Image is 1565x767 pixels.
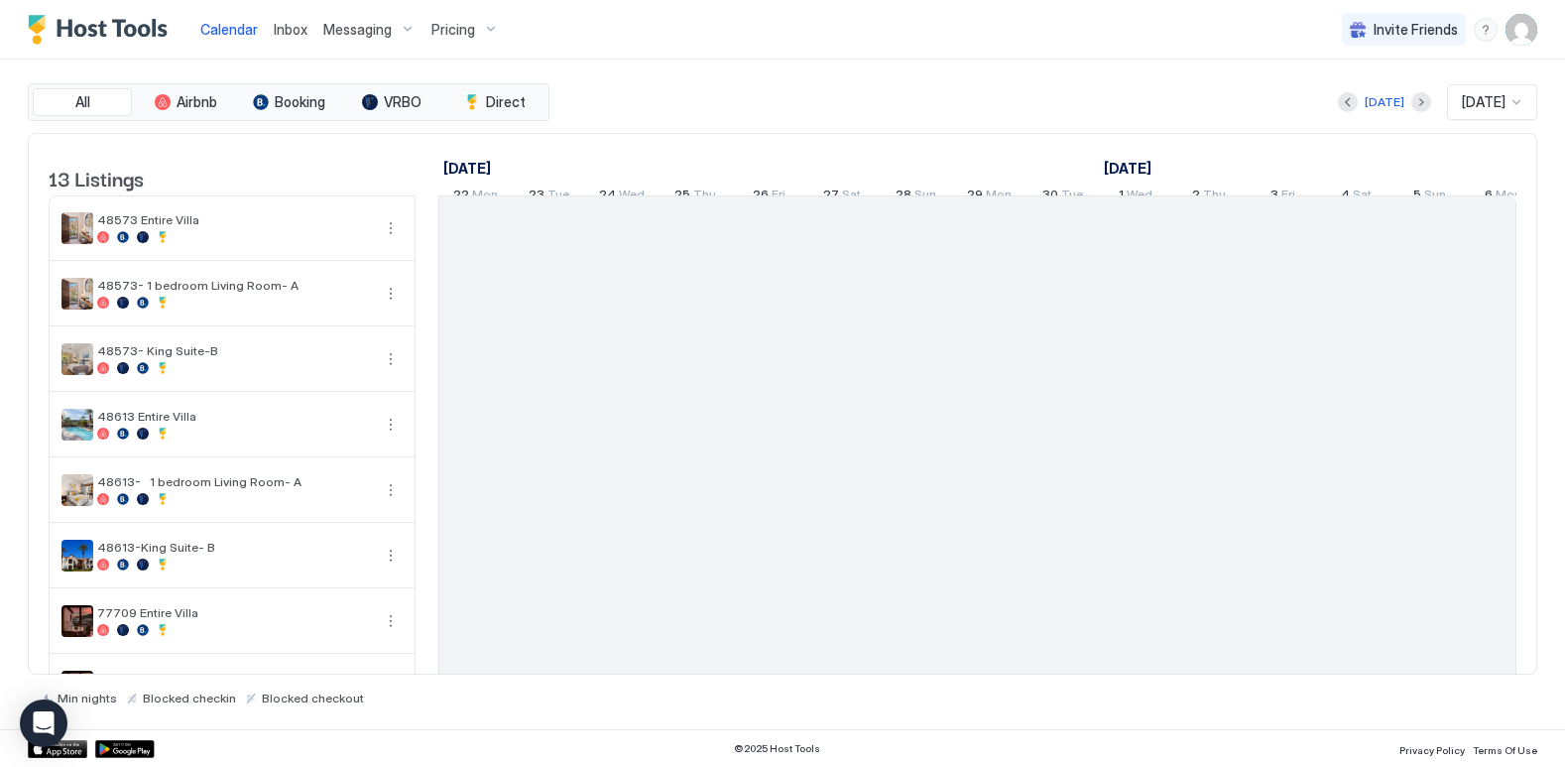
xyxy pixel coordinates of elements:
[384,93,421,111] span: VRBO
[200,21,258,38] span: Calendar
[95,740,155,758] div: Google Play Store
[431,21,475,39] span: Pricing
[753,187,769,207] span: 26
[1480,183,1526,211] a: October 6, 2025
[379,413,403,437] button: More options
[75,93,90,111] span: All
[1336,183,1377,211] a: October 4, 2025
[1473,744,1537,756] span: Terms Of Use
[379,609,403,633] div: menu
[1411,92,1431,112] button: Next month
[177,93,217,111] span: Airbnb
[445,88,544,116] button: Direct
[97,343,371,358] span: 48573- King Suite-B
[1473,738,1537,759] a: Terms Of Use
[1496,187,1521,207] span: Mon
[379,478,403,502] button: More options
[61,409,93,441] div: listing image
[693,187,716,207] span: Thu
[28,83,549,121] div: tab-group
[97,671,371,686] span: 77709- 1 Bedroom Living Room- A
[1374,21,1458,39] span: Invite Friends
[61,605,93,637] div: listing image
[200,19,258,40] a: Calendar
[1270,187,1278,207] span: 3
[61,671,93,703] div: listing image
[28,740,87,758] a: App Store
[486,93,526,111] span: Direct
[61,212,93,244] div: listing image
[1365,93,1404,111] div: [DATE]
[529,187,544,207] span: 23
[274,19,307,40] a: Inbox
[61,474,93,506] div: listing image
[143,691,236,705] span: Blocked checkin
[472,187,498,207] span: Mon
[379,347,403,371] div: menu
[379,544,403,568] button: More options
[97,540,371,555] span: 48613-King Suite- B
[323,21,392,39] span: Messaging
[274,21,307,38] span: Inbox
[1281,187,1295,207] span: Fri
[1187,183,1231,211] a: October 2, 2025
[379,282,403,306] div: menu
[275,93,325,111] span: Booking
[97,474,371,489] span: 48613- 1 bedroom Living Room- A
[986,187,1012,207] span: Mon
[1061,187,1083,207] span: Tue
[97,278,371,293] span: 48573- 1 bedroom Living Room- A
[379,413,403,437] div: menu
[1338,92,1358,112] button: Previous month
[342,88,441,116] button: VRBO
[1462,93,1505,111] span: [DATE]
[734,742,820,755] span: © 2025 Host Tools
[61,343,93,375] div: listing image
[594,183,650,211] a: September 24, 2025
[28,15,177,45] a: Host Tools Logo
[891,183,941,211] a: September 28, 2025
[1408,183,1451,211] a: October 5, 2025
[438,154,496,183] a: September 22, 2025
[1037,183,1088,211] a: September 30, 2025
[669,183,721,211] a: September 25, 2025
[61,278,93,310] div: listing image
[1505,14,1537,46] div: User profile
[379,544,403,568] div: menu
[379,478,403,502] div: menu
[379,347,403,371] button: More options
[599,187,616,207] span: 24
[1341,187,1350,207] span: 4
[61,540,93,572] div: listing image
[823,187,839,207] span: 27
[379,609,403,633] button: More options
[896,187,911,207] span: 28
[1399,738,1465,759] a: Privacy Policy
[524,183,574,211] a: September 23, 2025
[1114,183,1157,211] a: October 1, 2025
[262,691,364,705] span: Blocked checkout
[1413,187,1421,207] span: 5
[674,187,690,207] span: 25
[379,216,403,240] div: menu
[914,187,936,207] span: Sun
[97,409,371,424] span: 48613 Entire Villa
[453,187,469,207] span: 22
[842,187,861,207] span: Sat
[379,282,403,306] button: More options
[20,700,67,747] div: Open Intercom Messenger
[962,183,1017,211] a: September 29, 2025
[748,183,790,211] a: September 26, 2025
[547,187,569,207] span: Tue
[97,605,371,620] span: 77709 Entire Villa
[1265,183,1300,211] a: October 3, 2025
[239,88,338,116] button: Booking
[818,183,866,211] a: September 27, 2025
[97,212,371,227] span: 48573 Entire Villa
[1399,744,1465,756] span: Privacy Policy
[619,187,645,207] span: Wed
[1127,187,1152,207] span: Wed
[772,187,785,207] span: Fri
